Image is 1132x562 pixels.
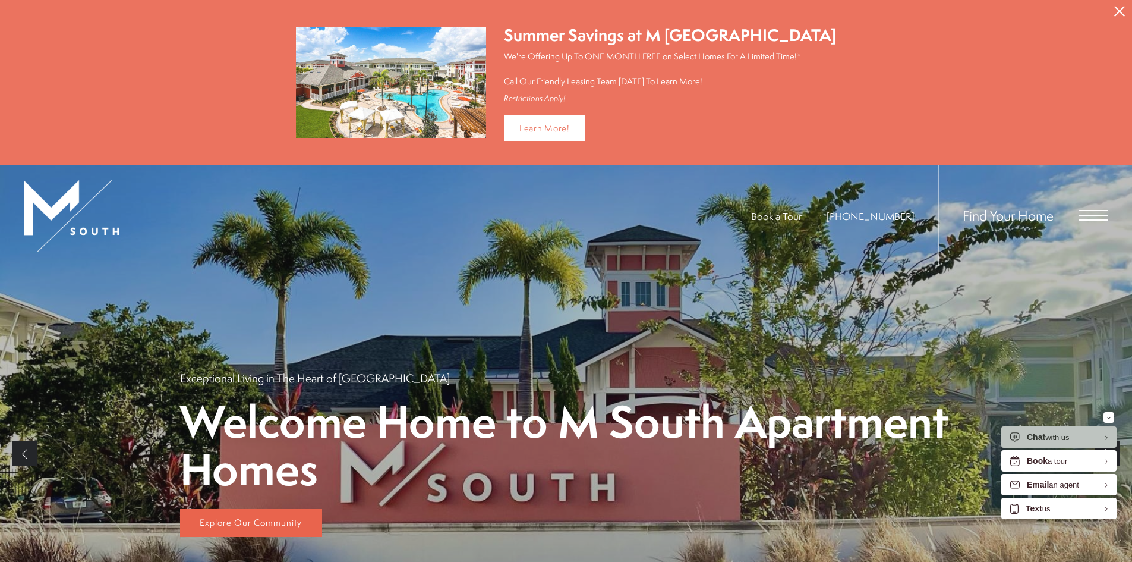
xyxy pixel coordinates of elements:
a: Find Your Home [963,206,1054,225]
a: Explore Our Community [180,509,322,538]
img: MSouth [24,180,119,252]
div: Restrictions Apply! [504,93,836,103]
img: Summer Savings at M South Apartments [296,27,486,138]
p: We're Offering Up To ONE MONTH FREE on Select Homes For A Limited Time!* Call Our Friendly Leasin... [504,50,836,87]
div: Summer Savings at M [GEOGRAPHIC_DATA] [504,24,836,47]
button: Open Menu [1079,210,1108,221]
a: Previous [12,441,37,466]
span: Explore Our Community [200,516,302,529]
span: [PHONE_NUMBER] [827,209,915,223]
p: Welcome Home to M South Apartment Homes [180,398,953,492]
a: Learn More! [504,115,585,141]
a: Book a Tour [751,209,802,223]
a: Call Us at 813-570-8014 [827,209,915,223]
p: Exceptional Living in The Heart of [GEOGRAPHIC_DATA] [180,371,450,386]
